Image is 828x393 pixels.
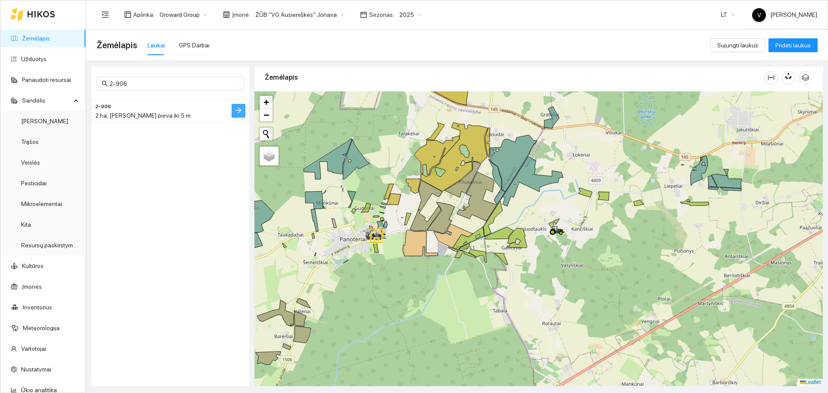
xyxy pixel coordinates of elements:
[95,112,192,119] span: 2 ha, [PERSON_NAME] pieva iki 5 m.
[110,79,239,88] input: Paieška
[124,11,131,18] span: layout
[768,38,818,52] button: Pridėti laukus
[263,109,269,120] span: −
[752,11,817,18] span: [PERSON_NAME]
[260,147,279,165] a: Layers
[101,11,109,19] span: menu-fold
[97,6,114,23] button: menu-fold
[147,41,165,50] div: Laukai
[21,159,40,166] a: Veislės
[232,10,250,19] span: Įmonė :
[263,97,269,107] span: +
[21,221,31,228] a: Kita
[260,128,273,140] button: Initiate a new search
[757,8,761,22] span: V
[765,74,778,81] span: column-width
[21,180,47,187] a: Pesticidai
[717,41,758,50] span: Sujungti laukus
[22,92,71,109] span: Sandėlis
[721,8,735,21] span: LT
[95,103,111,111] span: 2-906
[21,138,39,145] a: Trąšos
[360,11,367,18] span: calendar
[22,262,44,269] a: Kultūros
[710,38,765,52] button: Sujungti laukus
[260,96,273,109] a: Zoom in
[255,8,345,21] span: ŽŪB "VG Ausieniškės" Jonava
[22,76,71,83] a: Panaudoti resursai
[21,345,46,352] a: Vartotojai
[260,109,273,122] a: Zoom out
[223,11,230,18] span: shop
[710,42,765,49] a: Sujungti laukus
[265,65,764,90] div: Žemėlapis
[369,10,394,19] span: Sezonas :
[399,8,422,21] span: 2025
[179,41,210,50] div: GPS Darbai
[102,81,108,87] span: search
[21,118,68,125] a: [PERSON_NAME]
[768,42,818,49] a: Pridėti laukus
[97,38,137,52] span: Žemėlapis
[21,366,51,373] a: Nustatymai
[133,10,154,19] span: Aplinka :
[235,107,242,115] span: arrow-right
[22,35,50,42] a: Žemėlapis
[764,71,778,84] button: column-width
[232,104,245,118] button: arrow-right
[21,242,79,249] a: Resursų paskirstymas
[21,56,47,62] a: Užduotys
[775,41,811,50] span: Pridėti laukus
[21,200,62,207] a: Mikroelementai
[23,304,52,311] a: Inventorius
[160,8,207,21] span: Groward Group
[22,283,42,290] a: Įmonės
[800,379,821,385] a: Leaflet
[23,324,60,331] a: Meteorologija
